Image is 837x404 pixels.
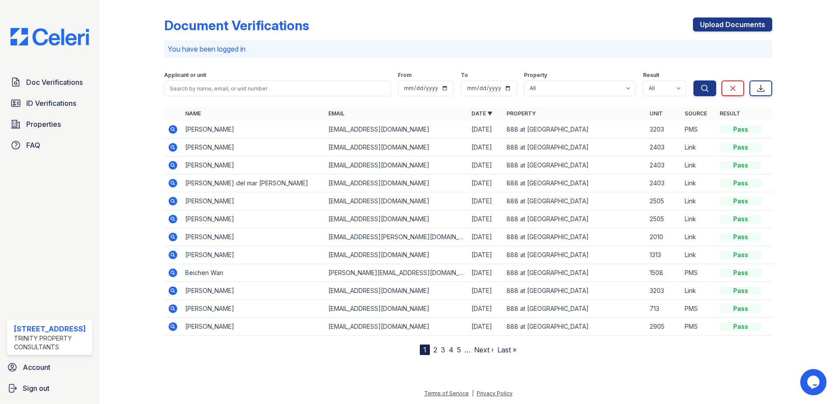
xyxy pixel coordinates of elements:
td: 888 at [GEOGRAPHIC_DATA] [503,121,646,139]
td: 3203 [646,121,681,139]
td: [DATE] [468,228,503,246]
td: [EMAIL_ADDRESS][DOMAIN_NAME] [325,210,468,228]
div: Pass [720,322,762,331]
label: Applicant or unit [164,72,206,79]
a: FAQ [7,136,92,154]
td: 1508 [646,264,681,282]
a: Upload Documents [693,17,772,31]
td: [PERSON_NAME] [182,318,325,336]
label: To [461,72,468,79]
a: Last » [497,345,517,354]
td: [PERSON_NAME][EMAIL_ADDRESS][DOMAIN_NAME] [325,264,468,282]
div: Pass [720,143,762,152]
td: [EMAIL_ADDRESS][DOMAIN_NAME] [325,139,468,157]
td: [DATE] [468,246,503,264]
a: Privacy Policy [477,390,513,397]
div: Pass [720,215,762,223]
a: Unit [650,110,663,117]
div: | [472,390,474,397]
td: [DATE] [468,174,503,192]
td: [EMAIL_ADDRESS][PERSON_NAME][DOMAIN_NAME] [325,228,468,246]
td: Beichen Wan [182,264,325,282]
label: Result [643,72,659,79]
td: [PERSON_NAME] [182,228,325,246]
span: Properties [26,119,61,129]
a: Property [506,110,536,117]
span: FAQ [26,140,40,150]
span: Doc Verifications [26,77,83,87]
div: Document Verifications [164,17,309,33]
td: Link [681,192,716,210]
div: Trinity Property Consultants [14,334,89,352]
p: You have been logged in [168,44,769,54]
td: 2403 [646,157,681,174]
td: 888 at [GEOGRAPHIC_DATA] [503,139,646,157]
td: [EMAIL_ADDRESS][DOMAIN_NAME] [325,174,468,192]
td: 2505 [646,192,681,210]
a: 5 [457,345,461,354]
a: Properties [7,115,92,133]
div: Pass [720,197,762,205]
td: 888 at [GEOGRAPHIC_DATA] [503,192,646,210]
td: PMS [681,318,716,336]
a: Terms of Service [424,390,469,397]
div: Pass [720,251,762,259]
td: [EMAIL_ADDRESS][DOMAIN_NAME] [325,282,468,300]
td: [EMAIL_ADDRESS][DOMAIN_NAME] [325,121,468,139]
a: Source [685,110,707,117]
td: [PERSON_NAME] [182,282,325,300]
td: [DATE] [468,192,503,210]
td: 888 at [GEOGRAPHIC_DATA] [503,264,646,282]
a: Doc Verifications [7,73,92,91]
a: Date ▼ [471,110,492,117]
td: 2505 [646,210,681,228]
td: Link [681,228,716,246]
td: 888 at [GEOGRAPHIC_DATA] [503,318,646,336]
input: Search by name, email, or unit number [164,80,391,96]
td: [EMAIL_ADDRESS][DOMAIN_NAME] [325,246,468,264]
div: Pass [720,268,762,277]
td: 888 at [GEOGRAPHIC_DATA] [503,246,646,264]
iframe: chat widget [800,369,828,395]
a: Email [328,110,345,117]
a: Account [4,359,96,376]
td: 888 at [GEOGRAPHIC_DATA] [503,282,646,300]
td: 888 at [GEOGRAPHIC_DATA] [503,228,646,246]
div: Pass [720,286,762,295]
td: [DATE] [468,282,503,300]
div: Pass [720,125,762,134]
a: ID Verifications [7,94,92,112]
td: Link [681,157,716,174]
a: Name [185,110,201,117]
td: [PERSON_NAME] [182,121,325,139]
td: 888 at [GEOGRAPHIC_DATA] [503,300,646,318]
div: Pass [720,161,762,170]
div: Pass [720,233,762,241]
td: [DATE] [468,318,503,336]
span: … [464,345,471,355]
td: [EMAIL_ADDRESS][DOMAIN_NAME] [325,300,468,318]
label: From [398,72,411,79]
td: [DATE] [468,210,503,228]
a: Sign out [4,380,96,397]
td: Link [681,246,716,264]
div: 1 [420,345,430,355]
td: [PERSON_NAME] [182,246,325,264]
span: Sign out [23,383,49,394]
td: 888 at [GEOGRAPHIC_DATA] [503,174,646,192]
td: 713 [646,300,681,318]
td: 2905 [646,318,681,336]
td: Link [681,210,716,228]
td: [DATE] [468,139,503,157]
img: CE_Logo_Blue-a8612792a0a2168367f1c8372b55b34899dd931a85d93a1a3d3e32e68fde9ad4.png [4,28,96,45]
a: 4 [449,345,454,354]
td: PMS [681,264,716,282]
span: ID Verifications [26,98,76,108]
td: Link [681,139,716,157]
div: Pass [720,179,762,188]
a: Result [720,110,740,117]
div: [STREET_ADDRESS] [14,324,89,334]
td: PMS [681,300,716,318]
td: Link [681,174,716,192]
